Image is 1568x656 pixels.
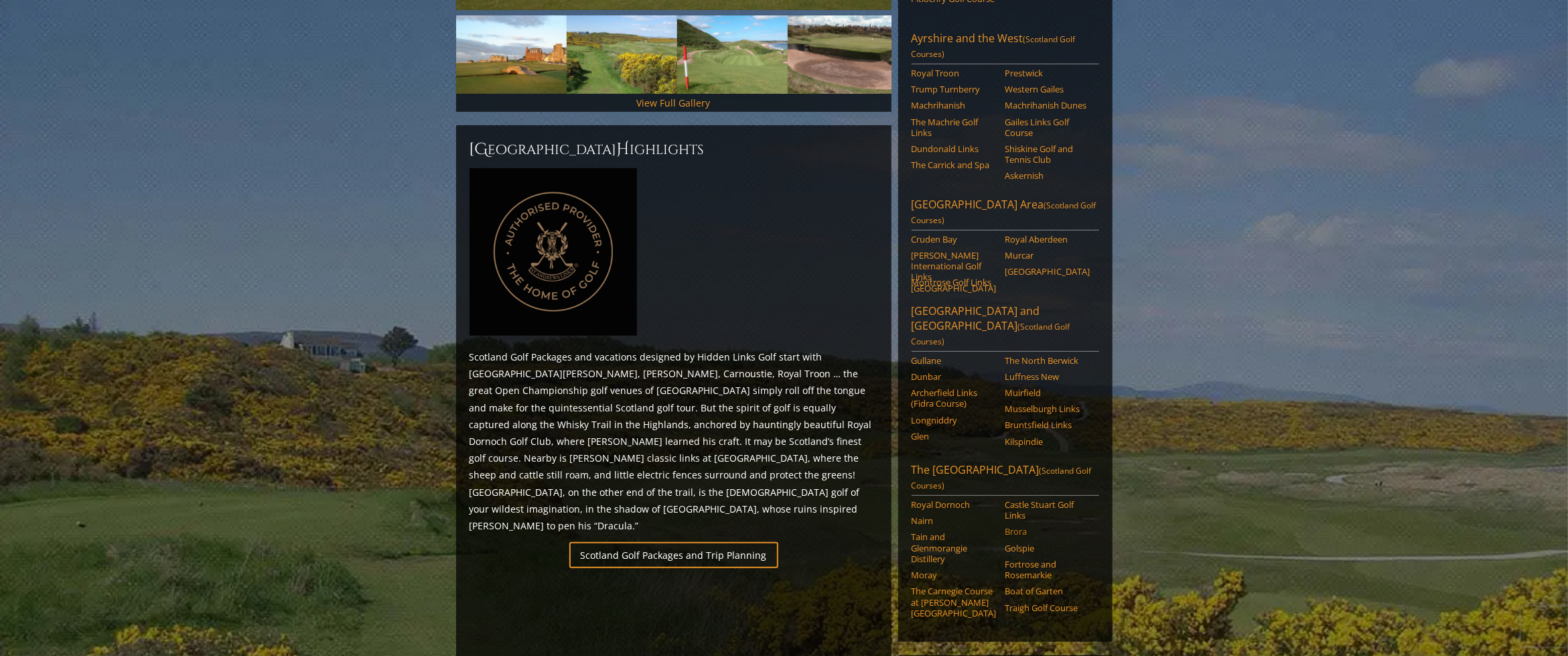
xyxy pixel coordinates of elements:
[1005,84,1090,94] a: Western Gailes
[912,159,997,170] a: The Carrick and Spa
[912,415,997,425] a: Longniddry
[1005,100,1090,111] a: Machrihanish Dunes
[1005,170,1090,181] a: Askernish
[912,462,1099,496] a: The [GEOGRAPHIC_DATA](Scotland Golf Courses)
[912,117,997,139] a: The Machrie Golf Links
[912,197,1099,231] a: [GEOGRAPHIC_DATA] Area(Scotland Golf Courses)
[912,586,997,618] a: The Carnegie Course at [PERSON_NAME][GEOGRAPHIC_DATA]
[912,304,1099,352] a: [GEOGRAPHIC_DATA] and [GEOGRAPHIC_DATA](Scotland Golf Courses)
[617,139,630,160] span: H
[912,143,997,154] a: Dundonald Links
[470,348,878,534] p: Scotland Golf Packages and vacations designed by Hidden Links Golf start with [GEOGRAPHIC_DATA][P...
[912,100,997,111] a: Machrihanish
[1005,403,1090,414] a: Musselburgh Links
[912,431,997,442] a: Glen
[470,139,878,160] h2: [GEOGRAPHIC_DATA] ighlights
[912,277,997,287] a: Montrose Golf Links
[1005,499,1090,521] a: Castle Stuart Golf Links
[1005,355,1090,366] a: The North Berwick
[912,68,997,78] a: Royal Troon
[912,250,997,293] a: [PERSON_NAME] International Golf Links [GEOGRAPHIC_DATA]
[1005,602,1090,613] a: Traigh Golf Course
[1005,543,1090,553] a: Golspie
[637,96,711,109] a: View Full Gallery
[1005,419,1090,430] a: Bruntsfield Links
[1005,586,1090,596] a: Boat of Garten
[912,531,997,564] a: Tain and Glenmorangie Distillery
[1005,436,1090,447] a: Kilspindie
[1005,526,1090,537] a: Brora
[912,34,1076,60] span: (Scotland Golf Courses)
[912,31,1099,64] a: Ayrshire and the West(Scotland Golf Courses)
[1005,250,1090,261] a: Murcar
[1005,143,1090,166] a: Shiskine Golf and Tennis Club
[1005,234,1090,245] a: Royal Aberdeen
[912,200,1096,226] span: (Scotland Golf Courses)
[1005,68,1090,78] a: Prestwick
[1005,559,1090,581] a: Fortrose and Rosemarkie
[1005,387,1090,398] a: Muirfield
[912,499,997,510] a: Royal Dornoch
[912,371,997,382] a: Dunbar
[569,542,778,568] a: Scotland Golf Packages and Trip Planning
[912,515,997,526] a: Nairn
[912,84,997,94] a: Trump Turnberry
[912,321,1070,347] span: (Scotland Golf Courses)
[912,465,1092,491] span: (Scotland Golf Courses)
[1005,371,1090,382] a: Luffness New
[1005,117,1090,139] a: Gailes Links Golf Course
[912,234,997,245] a: Cruden Bay
[912,570,997,580] a: Moray
[1005,266,1090,277] a: [GEOGRAPHIC_DATA]
[912,355,997,366] a: Gullane
[912,387,997,409] a: Archerfield Links (Fidra Course)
